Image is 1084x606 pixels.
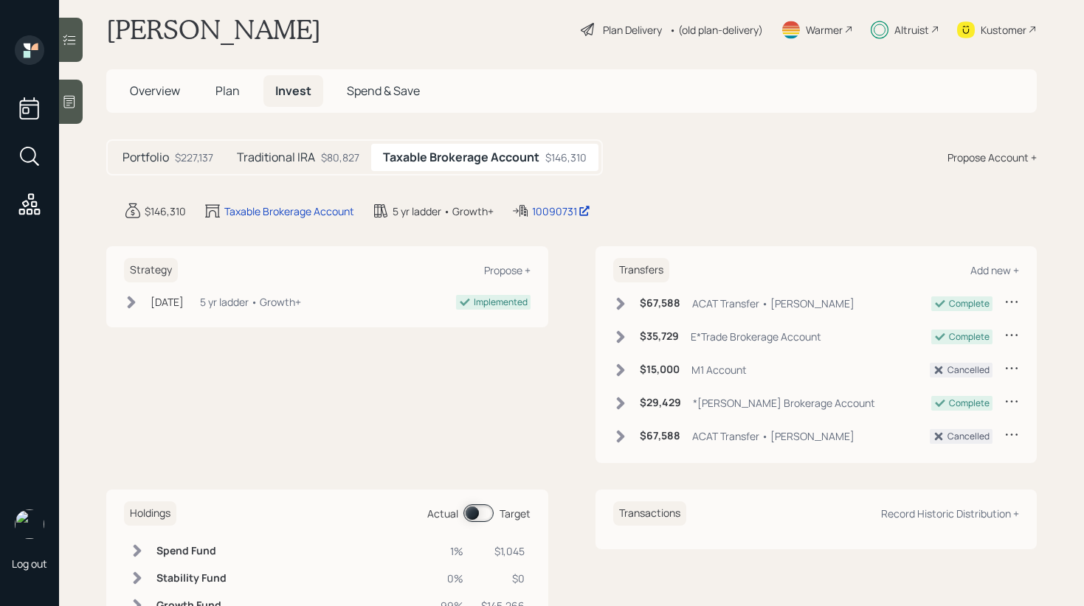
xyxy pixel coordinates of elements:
[640,397,681,409] h6: $29,429
[640,297,680,310] h6: $67,588
[347,83,420,99] span: Spend & Save
[500,506,531,521] div: Target
[441,543,463,559] div: 1%
[981,22,1026,38] div: Kustomer
[224,203,354,219] div: Taxable Brokerage Account
[532,203,590,219] div: 10090731
[275,83,311,99] span: Invest
[545,150,587,165] div: $146,310
[175,150,213,165] div: $227,137
[474,296,528,309] div: Implemented
[441,571,463,586] div: 0%
[481,571,525,586] div: $0
[321,150,359,165] div: $80,827
[691,362,747,377] div: M1 Account
[200,294,301,310] div: 5 yr ladder • Growth+
[669,22,763,38] div: • (old plan-delivery)
[124,258,178,282] h6: Strategy
[693,395,875,411] div: *[PERSON_NAME] Brokerage Account
[806,22,843,38] div: Warmer
[894,22,929,38] div: Altruist
[947,363,990,377] div: Cancelled
[15,509,44,539] img: retirable_logo.png
[691,329,821,344] div: E*Trade Brokerage Account
[947,150,1037,165] div: Propose Account +
[640,330,679,343] h6: $35,729
[215,83,240,99] span: Plan
[613,258,669,282] h6: Transfers
[881,506,1019,520] div: Record Historic Distribution +
[947,430,990,443] div: Cancelled
[383,150,539,164] h5: Taxable Brokerage Account
[427,506,458,521] div: Actual
[613,501,686,526] h6: Transactions
[237,150,315,164] h5: Traditional IRA
[640,363,680,376] h6: $15,000
[393,203,494,219] div: 5 yr ladder • Growth+
[949,330,990,344] div: Complete
[156,545,227,557] h6: Spend Fund
[484,263,531,277] div: Propose +
[603,22,662,38] div: Plan Delivery
[106,13,321,46] h1: [PERSON_NAME]
[151,294,184,310] div: [DATE]
[949,297,990,310] div: Complete
[124,501,176,526] h6: Holdings
[692,428,855,444] div: ACAT Transfer • [PERSON_NAME]
[156,572,227,585] h6: Stability Fund
[640,430,680,442] h6: $67,588
[949,397,990,410] div: Complete
[970,263,1019,277] div: Add new +
[130,83,180,99] span: Overview
[12,557,47,571] div: Log out
[692,296,855,311] div: ACAT Transfer • [PERSON_NAME]
[122,150,169,164] h5: Portfolio
[145,203,186,219] div: $146,310
[481,543,525,559] div: $1,045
